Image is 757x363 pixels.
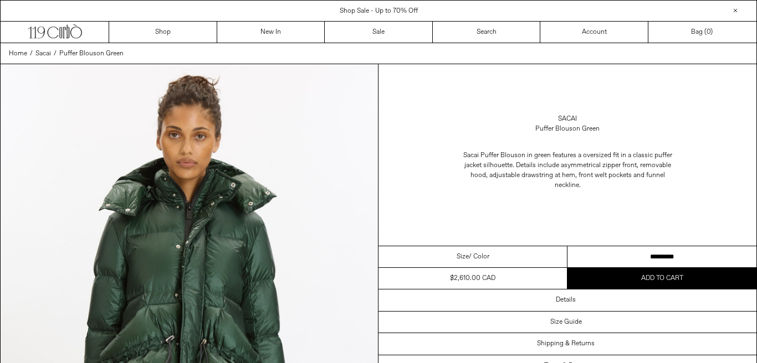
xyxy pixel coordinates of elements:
[540,22,648,43] a: Account
[109,22,217,43] a: Shop
[537,340,595,348] h3: Shipping & Returns
[707,27,713,37] span: )
[450,273,495,283] div: $2,610.00 CAD
[59,49,124,58] span: Puffer Blouson Green
[30,49,33,59] span: /
[567,268,756,289] button: Add to cart
[54,49,57,59] span: /
[469,252,489,262] span: / Color
[217,22,325,43] a: New In
[9,49,27,58] span: Home
[648,22,756,43] a: Bag ()
[457,145,678,196] p: Sacai Puffer Blouson in green features a oversized fit in a classic puffer jacket silhouette. Det...
[558,114,577,124] a: Sacai
[9,49,27,59] a: Home
[325,22,433,43] a: Sale
[59,49,124,59] a: Puffer Blouson Green
[550,318,582,326] h3: Size Guide
[35,49,51,58] span: Sacai
[457,252,469,262] span: Size
[35,49,51,59] a: Sacai
[535,124,600,134] div: Puffer Blouson Green
[556,296,576,304] h3: Details
[641,274,683,283] span: Add to cart
[340,7,418,15] a: Shop Sale - Up to 70% Off
[433,22,541,43] a: Search
[707,28,710,37] span: 0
